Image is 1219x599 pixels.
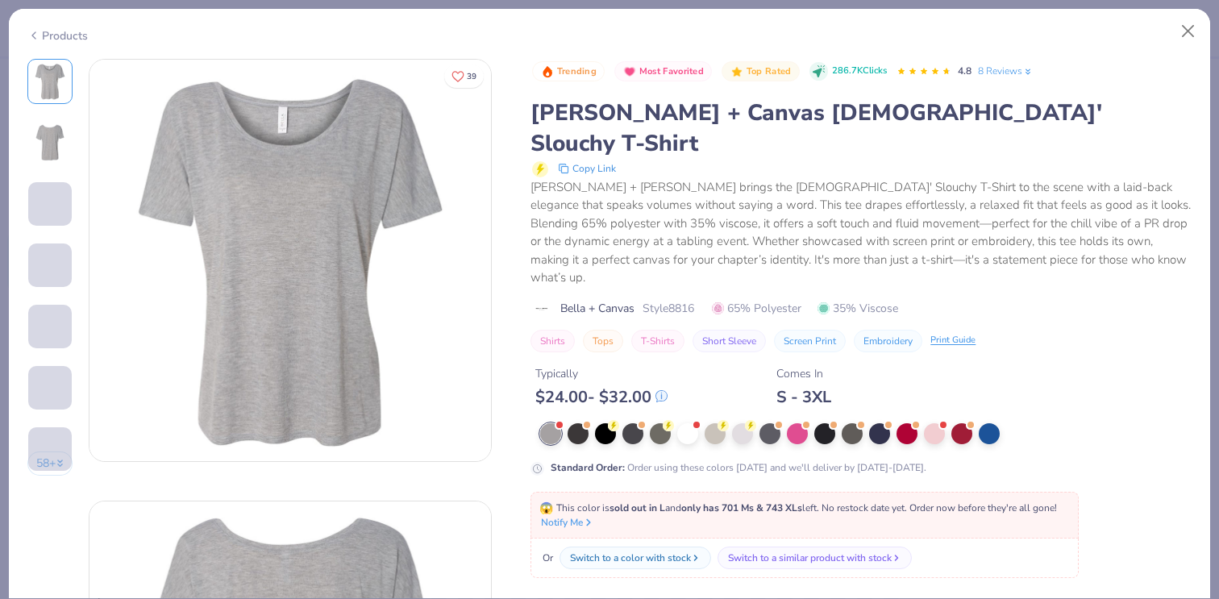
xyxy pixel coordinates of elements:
button: Screen Print [774,330,846,352]
strong: Standard Order : [551,461,625,474]
span: Style 8816 [643,300,694,317]
img: User generated content [28,226,31,269]
div: Comes In [776,365,831,382]
span: Trending [557,67,597,76]
img: Top Rated sort [730,65,743,78]
img: brand logo [530,302,552,315]
div: Print Guide [930,334,976,347]
div: Products [27,27,88,44]
button: Switch to a similar product with stock [718,547,912,569]
button: Notify Me [541,515,594,530]
button: Switch to a color with stock [560,547,711,569]
button: 58+ [27,451,73,476]
span: 286.7K Clicks [832,64,887,78]
div: 4.8 Stars [897,59,951,85]
img: Back [31,123,69,162]
strong: sold out in L [609,501,665,514]
div: Switch to a color with stock [570,551,691,565]
button: Badge Button [614,61,712,82]
img: Most Favorited sort [623,65,636,78]
strong: only has 701 Ms & 743 XLs [681,501,802,514]
img: User generated content [28,287,31,331]
div: [PERSON_NAME] + Canvas [DEMOGRAPHIC_DATA]' Slouchy T-Shirt [530,98,1192,159]
div: Order using these colors [DATE] and we'll deliver by [DATE]-[DATE]. [551,460,926,475]
span: Top Rated [747,67,792,76]
img: Trending sort [541,65,554,78]
a: 8 Reviews [978,64,1034,78]
span: Or [539,551,553,565]
img: Front [31,62,69,101]
button: Embroidery [854,330,922,352]
button: copy to clipboard [553,159,621,178]
div: $ 24.00 - $ 32.00 [535,387,668,407]
div: Switch to a similar product with stock [728,551,892,565]
button: Shirts [530,330,575,352]
span: 35% Viscose [818,300,898,317]
span: 😱 [539,501,553,516]
span: 39 [467,73,476,81]
button: Badge Button [722,61,799,82]
button: Tops [583,330,623,352]
div: S - 3XL [776,387,831,407]
span: 4.8 [958,64,971,77]
button: Like [444,64,484,88]
button: Badge Button [532,61,605,82]
button: Short Sleeve [693,330,766,352]
span: 65% Polyester [712,300,801,317]
div: [PERSON_NAME] + [PERSON_NAME] brings the [DEMOGRAPHIC_DATA]' Slouchy T-Shirt to the scene with a ... [530,178,1192,287]
span: Bella + Canvas [560,300,634,317]
img: User generated content [28,410,31,453]
img: User generated content [28,348,31,392]
div: Typically [535,365,668,382]
button: Close [1173,16,1204,47]
img: Front [89,60,491,461]
img: User generated content [28,471,31,514]
span: This color is and left. No restock date yet. Order now before they're all gone! [539,501,1057,514]
span: Most Favorited [639,67,704,76]
button: T-Shirts [631,330,684,352]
